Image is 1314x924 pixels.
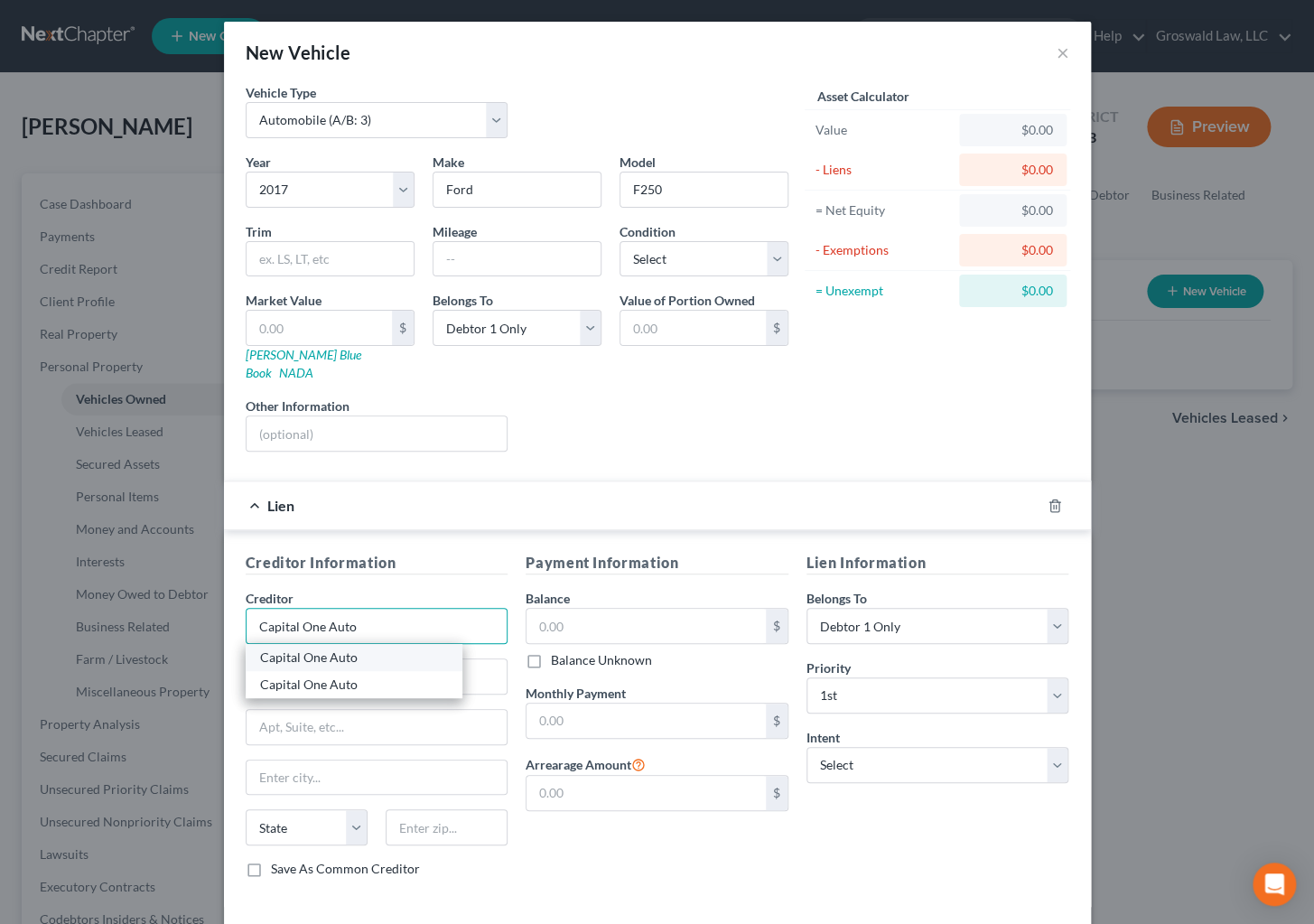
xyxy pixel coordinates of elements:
input: -- [433,242,601,276]
input: Enter city... [247,761,508,795]
label: Intent [806,728,840,747]
label: Vehicle Type [246,83,316,102]
div: $0.00 [974,201,1052,219]
input: 0.00 [527,609,766,643]
label: Mileage [433,222,477,241]
input: ex. Altima [620,173,787,207]
span: Creditor [246,591,294,606]
label: Condition [620,222,676,241]
input: ex. LS, LT, etc [247,242,414,276]
div: - Liens [815,161,952,179]
div: $ [766,609,787,643]
button: × [1057,42,1069,63]
div: $0.00 [974,241,1052,259]
span: Priority [806,660,851,676]
span: Belongs To [806,591,867,606]
a: [PERSON_NAME] Blue Book [246,347,361,380]
label: Year [246,153,271,172]
div: Open Intercom Messenger [1253,863,1296,906]
div: New Vehicle [246,40,350,65]
a: NADA [279,365,313,380]
span: Lien [267,497,294,514]
div: $ [766,311,787,345]
label: Value of Portion Owned [620,291,755,310]
div: $0.00 [974,282,1052,300]
label: Balance Unknown [551,651,652,669]
input: 0.00 [247,311,392,345]
div: - Exemptions [815,241,952,259]
label: Save As Common Creditor [271,860,420,878]
label: Balance [526,589,570,608]
div: $ [766,776,787,810]
div: Capital One Auto [260,649,448,667]
label: Asset Calculator [817,87,909,106]
h5: Payment Information [526,552,788,574]
span: Belongs To [433,293,493,308]
span: Make [433,154,464,170]
h5: Creditor Information [246,552,508,574]
label: Market Value [246,291,322,310]
h5: Lien Information [806,552,1069,574]
input: 0.00 [527,704,766,738]
div: = Unexempt [815,282,952,300]
input: 0.00 [527,776,766,810]
input: 0.00 [620,311,766,345]
div: $ [392,311,414,345]
label: Trim [246,222,272,241]
label: Monthly Payment [526,684,626,703]
div: $0.00 [974,161,1052,179]
div: = Net Equity [815,201,952,219]
label: Arrearage Amount [526,753,646,775]
div: $0.00 [974,121,1052,139]
input: Apt, Suite, etc... [247,710,508,744]
div: Value [815,121,952,139]
input: Enter zip... [386,809,508,845]
label: Other Information [246,397,349,415]
div: $ [766,704,787,738]
input: ex. Nissan [433,173,601,207]
label: Model [620,153,656,172]
input: (optional) [247,416,508,451]
div: Capital One Auto [260,676,448,694]
input: Search creditor by name... [246,608,508,644]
